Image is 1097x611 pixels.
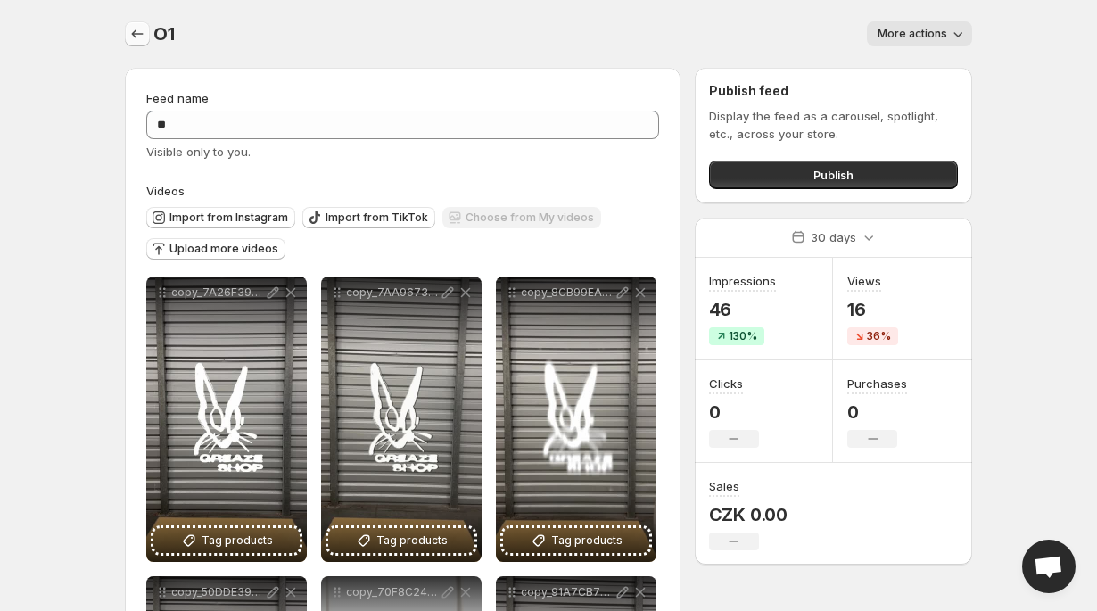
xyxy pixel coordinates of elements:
div: copy_7A26F390-039F-45E8-B03B-6307123A3CE5Tag products [146,277,307,562]
p: Display the feed as a carousel, spotlight, etc., across your store. [709,107,958,143]
span: More actions [878,27,947,41]
h2: Publish feed [709,82,958,100]
span: Videos [146,184,185,198]
h3: Clicks [709,375,743,392]
div: copy_8CB99EAC-51DF-4A10-92AA-CA3A285FFED5Tag products [496,277,656,562]
span: Tag products [551,532,623,549]
span: Feed name [146,91,209,105]
button: Settings [125,21,150,46]
h3: Views [847,272,881,290]
p: copy_50DDE391-DA24-4EC0-BF0B-EC60ECDE2D38 [171,585,264,599]
button: Import from Instagram [146,207,295,228]
h3: Impressions [709,272,776,290]
span: Import from Instagram [169,211,288,225]
button: Upload more videos [146,238,285,260]
span: Visible only to you. [146,144,251,159]
button: Tag products [153,528,300,553]
div: Open chat [1022,540,1076,593]
p: 0 [709,401,759,423]
span: 130% [729,329,757,343]
div: copy_7AA9673C-E841-4773-88F0-A069C2836F0ETag products [321,277,482,562]
span: Publish [813,166,854,184]
p: 46 [709,299,776,320]
button: More actions [867,21,972,46]
p: copy_7AA9673C-E841-4773-88F0-A069C2836F0E [346,285,439,300]
button: Tag products [503,528,649,553]
button: Publish [709,161,958,189]
p: CZK 0.00 [709,504,788,525]
p: copy_70F8C241-2E6D-4B87-93EC-7638C802DBDB [346,585,439,599]
h3: Purchases [847,375,907,392]
p: copy_8CB99EAC-51DF-4A10-92AA-CA3A285FFED5 [521,285,614,300]
span: Tag products [376,532,448,549]
button: Tag products [328,528,474,553]
p: 16 [847,299,898,320]
h3: Sales [709,477,739,495]
span: Tag products [202,532,273,549]
p: 0 [847,401,907,423]
span: 36% [867,329,891,343]
button: Import from TikTok [302,207,435,228]
p: 30 days [811,228,856,246]
span: Upload more videos [169,242,278,256]
span: O1 [153,23,175,45]
p: copy_91A7CB78-494B-45CF-AB7A-D0D51E9A8954 [521,585,614,599]
span: Import from TikTok [326,211,428,225]
p: copy_7A26F390-039F-45E8-B03B-6307123A3CE5 [171,285,264,300]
